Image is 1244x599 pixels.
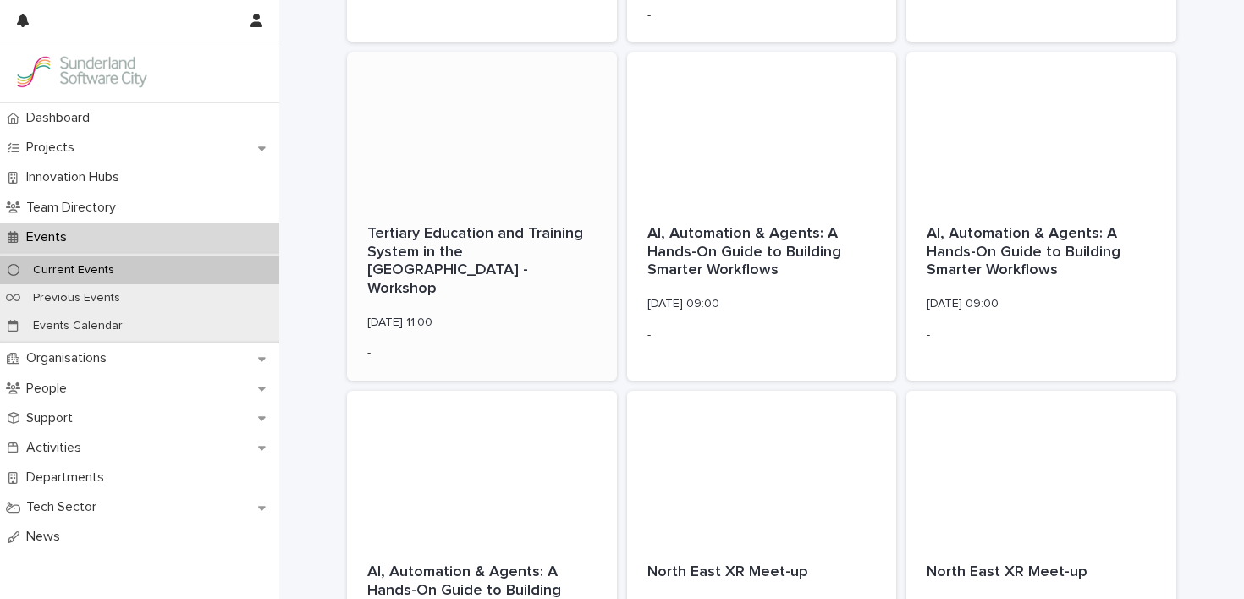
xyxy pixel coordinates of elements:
[927,297,1156,311] p: [DATE] 09:00
[927,225,1156,280] p: AI, Automation & Agents: A Hands-On Guide to Building Smarter Workflows
[367,316,597,330] p: [DATE] 11:00
[19,381,80,397] p: People
[627,52,897,381] a: AI, Automation & Agents: A Hands-On Guide to Building Smarter Workflows[DATE] 09:00-
[367,346,597,360] p: -
[647,328,877,343] p: -
[19,410,86,426] p: Support
[14,55,149,89] img: Kay6KQejSz2FjblR6DWv
[19,440,95,456] p: Activities
[19,200,129,216] p: Team Directory
[19,529,74,545] p: News
[19,350,120,366] p: Organisations
[927,563,1156,582] p: North East XR Meet-up
[906,52,1176,381] a: AI, Automation & Agents: A Hands-On Guide to Building Smarter Workflows[DATE] 09:00-
[19,110,103,126] p: Dashboard
[367,225,597,298] p: Tertiary Education and Training System in the [GEOGRAPHIC_DATA] - Workshop
[19,291,134,305] p: Previous Events
[19,140,88,156] p: Projects
[19,263,128,278] p: Current Events
[19,470,118,486] p: Departments
[647,225,877,280] p: AI, Automation & Agents: A Hands-On Guide to Building Smarter Workflows
[647,563,877,582] p: North East XR Meet-up
[19,499,110,515] p: Tech Sector
[347,52,617,381] a: Tertiary Education and Training System in the [GEOGRAPHIC_DATA] - Workshop[DATE] 11:00-
[19,319,136,333] p: Events Calendar
[647,297,877,311] p: [DATE] 09:00
[19,229,80,245] p: Events
[19,169,133,185] p: Innovation Hubs
[647,8,877,23] p: -
[927,328,1156,343] p: -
